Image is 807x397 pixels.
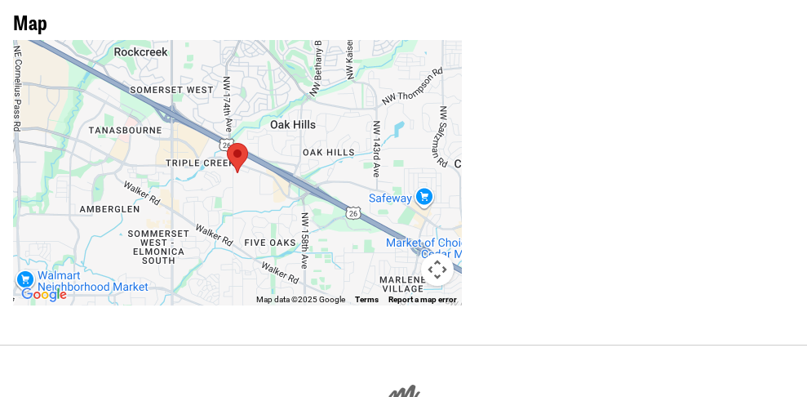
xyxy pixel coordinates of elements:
a: Terms (opens in new tab) [355,295,379,304]
button: Map camera controls [421,253,454,286]
img: Google [17,284,71,306]
span: Map [13,7,47,36]
a: Report a map error [388,295,457,304]
a: Open this area in Google Maps (opens a new window) [17,284,71,306]
span: Map data ©2025 Google [256,295,345,304]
